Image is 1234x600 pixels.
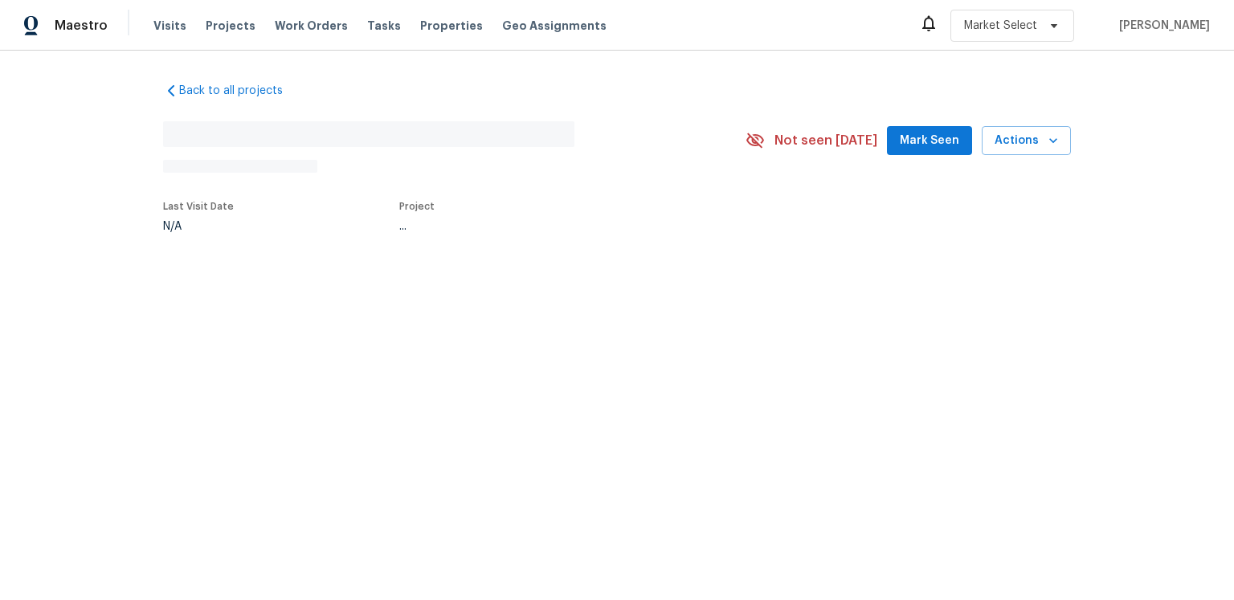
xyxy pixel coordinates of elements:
[163,83,317,99] a: Back to all projects
[995,131,1058,151] span: Actions
[206,18,255,34] span: Projects
[887,126,972,156] button: Mark Seen
[55,18,108,34] span: Maestro
[1113,18,1210,34] span: [PERSON_NAME]
[163,221,234,232] div: N/A
[900,131,959,151] span: Mark Seen
[399,202,435,211] span: Project
[982,126,1071,156] button: Actions
[502,18,607,34] span: Geo Assignments
[399,221,708,232] div: ...
[153,18,186,34] span: Visits
[367,20,401,31] span: Tasks
[774,133,877,149] span: Not seen [DATE]
[964,18,1037,34] span: Market Select
[163,202,234,211] span: Last Visit Date
[275,18,348,34] span: Work Orders
[420,18,483,34] span: Properties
